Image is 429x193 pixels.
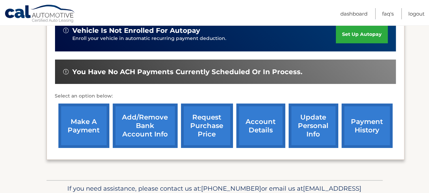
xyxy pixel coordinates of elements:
img: alert-white.svg [63,28,69,33]
img: alert-white.svg [63,69,69,74]
a: payment history [342,104,393,148]
a: make a payment [58,104,109,148]
p: Enroll your vehicle in automatic recurring payment deduction. [73,35,336,42]
a: account details [236,104,285,148]
a: Dashboard [340,8,368,19]
a: request purchase price [181,104,233,148]
a: set up autopay [336,25,388,43]
a: Add/Remove bank account info [113,104,178,148]
p: Select an option below: [55,92,396,100]
a: update personal info [289,104,338,148]
a: FAQ's [382,8,394,19]
a: Logout [408,8,425,19]
span: [PHONE_NUMBER] [201,185,262,192]
a: Cal Automotive [4,4,76,24]
span: You have no ACH payments currently scheduled or in process. [73,68,303,76]
span: vehicle is not enrolled for autopay [73,26,200,35]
